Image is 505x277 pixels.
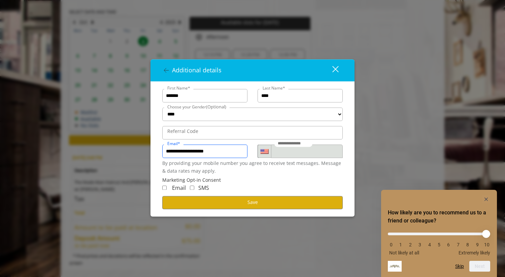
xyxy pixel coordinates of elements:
li: 7 [455,242,462,247]
li: 3 [416,242,423,247]
li: 1 [397,242,404,247]
button: close dialog [320,64,343,77]
span: (Optional) [206,104,226,110]
li: 8 [464,242,471,247]
input: ReferralCode [162,126,343,140]
label: Email* [164,141,183,147]
button: Save [162,196,343,209]
label: Choose your Gender [164,104,230,111]
li: 10 [483,242,490,247]
div: Country [258,145,271,158]
div: How likely are you to recommend us to a friend or colleague? Select an option from 0 to 10, with ... [388,195,490,272]
div: close dialog [325,65,338,75]
span: Extremely likely [459,250,490,255]
input: Receive Marketing Email [162,186,167,190]
li: 2 [407,242,414,247]
label: Referral Code [164,128,202,135]
span: SMS [198,184,209,192]
li: 0 [388,242,395,247]
div: How likely are you to recommend us to a friend or colleague? Select an option from 0 to 10, with ... [388,228,490,255]
div: Marketing Opt-in Consent [162,176,343,184]
button: Hide survey [482,195,490,203]
h2: How likely are you to recommend us to a friend or colleague? Select an option from 0 to 10, with ... [388,209,490,225]
input: FirstName [162,89,247,103]
div: By providing your mobile number you agree to receive text messages. Message & data rates may apply. [162,160,343,175]
li: 5 [436,242,442,247]
li: 9 [474,242,481,247]
span: Not likely at all [389,250,419,255]
li: 4 [426,242,433,247]
span: Additional details [172,66,222,74]
li: 6 [445,242,452,247]
button: Skip [455,264,464,269]
label: First Name* [164,85,194,92]
span: Email [172,184,186,192]
label: Last Name* [259,85,289,92]
span: Save [247,199,258,206]
button: Next question [469,261,490,272]
select: Choose your Gender [162,108,343,121]
input: Email [162,145,247,158]
input: Receive Marketing SMS [190,186,194,190]
input: Lastname [258,89,343,103]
